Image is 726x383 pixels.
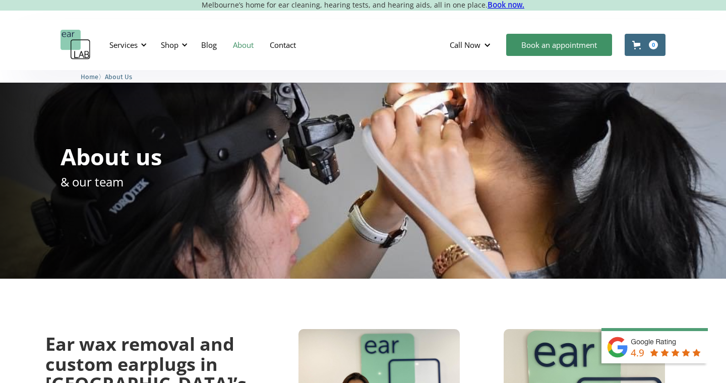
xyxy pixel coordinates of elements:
div: Call Now [450,40,480,50]
a: About Us [105,72,132,81]
a: home [60,30,91,60]
span: Home [81,73,98,81]
a: Contact [262,30,304,59]
div: Services [103,30,150,60]
div: Shop [155,30,191,60]
div: Services [109,40,138,50]
a: About [225,30,262,59]
div: Shop [161,40,178,50]
h1: About us [60,145,162,168]
p: & our team [60,173,124,190]
span: About Us [105,73,132,81]
a: Open cart [625,34,665,56]
li: 〉 [81,72,105,82]
a: Blog [193,30,225,59]
div: Call Now [442,30,501,60]
div: 0 [649,40,658,49]
a: Book an appointment [506,34,612,56]
a: Home [81,72,98,81]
